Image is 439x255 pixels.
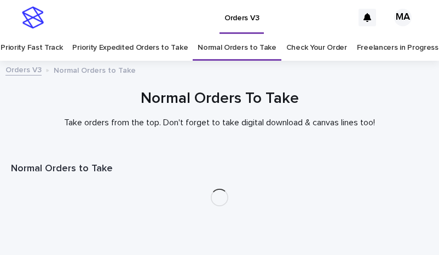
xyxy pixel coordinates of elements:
[394,9,412,26] div: MA
[357,35,438,61] a: Freelancers in Progress
[11,118,428,128] p: Take orders from the top. Don't forget to take digital download & canvas lines too!
[54,63,136,76] p: Normal Orders to Take
[22,7,44,28] img: stacker-logo-s-only.png
[286,35,347,61] a: Check Your Order
[11,89,428,109] h1: Normal Orders To Take
[72,35,188,61] a: Priority Expedited Orders to Take
[5,63,42,76] a: Orders V3
[11,163,428,176] h1: Normal Orders to Take
[1,35,62,61] a: Priority Fast Track
[198,35,276,61] a: Normal Orders to Take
